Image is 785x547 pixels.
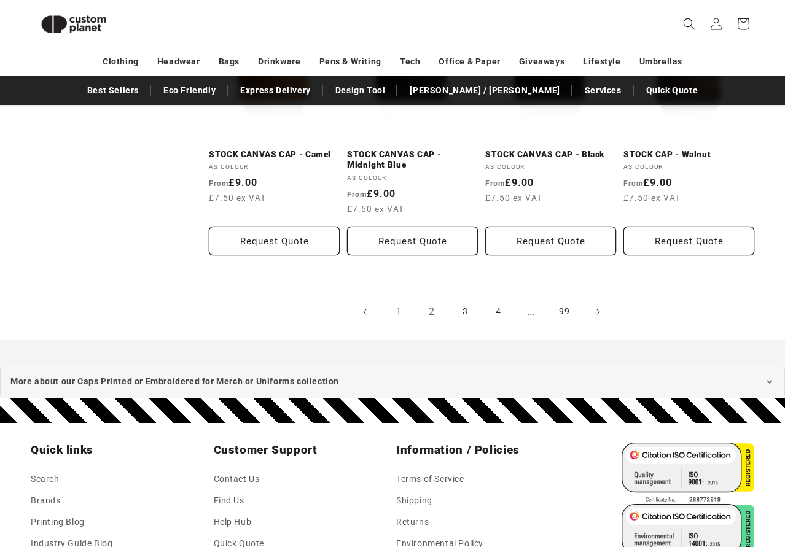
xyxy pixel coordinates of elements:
[451,298,478,325] a: Page 3
[258,51,300,72] a: Drinkware
[418,298,445,325] a: Page 2
[209,149,340,160] a: STOCK CANVAS CAP - Camel
[623,149,754,160] a: STOCK CAP - Walnut
[214,511,252,533] a: Help Hub
[214,443,389,457] h2: Customer Support
[396,471,464,490] a: Terms of Service
[396,490,432,511] a: Shipping
[31,471,60,490] a: Search
[103,51,139,72] a: Clothing
[579,80,628,101] a: Services
[319,51,381,72] a: Pens & Writing
[551,298,578,325] a: Page 99
[485,298,512,325] a: Page 4
[31,511,85,533] a: Printing Blog
[385,298,412,325] a: Page 1
[157,51,200,72] a: Headwear
[404,80,566,101] a: [PERSON_NAME] / [PERSON_NAME]
[485,149,616,160] a: STOCK CANVAS CAP - Black
[518,298,545,325] span: …
[640,80,705,101] a: Quick Quote
[639,51,682,72] a: Umbrellas
[583,51,620,72] a: Lifestyle
[519,51,564,72] a: Giveaways
[347,227,478,255] button: Request Quote
[214,490,244,511] a: Find Us
[81,80,145,101] a: Best Sellers
[485,227,616,255] button: Request Quote
[396,511,429,533] a: Returns
[584,298,611,325] a: Next page
[31,5,117,44] img: Custom Planet
[31,443,206,457] h2: Quick links
[347,149,478,171] a: STOCK CANVAS CAP - Midnight Blue
[329,80,392,101] a: Design Tool
[214,471,260,490] a: Contact Us
[10,374,339,389] span: More about our Caps Printed or Embroidered for Merch or Uniforms collection
[623,227,754,255] button: Request Quote
[234,80,317,101] a: Express Delivery
[209,298,754,325] nav: Pagination
[209,227,340,255] button: Request Quote
[352,298,379,325] a: Previous page
[676,10,703,37] summary: Search
[439,51,500,72] a: Office & Paper
[219,51,240,72] a: Bags
[31,490,61,511] a: Brands
[157,80,222,101] a: Eco Friendly
[400,51,420,72] a: Tech
[396,443,572,457] h2: Information / Policies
